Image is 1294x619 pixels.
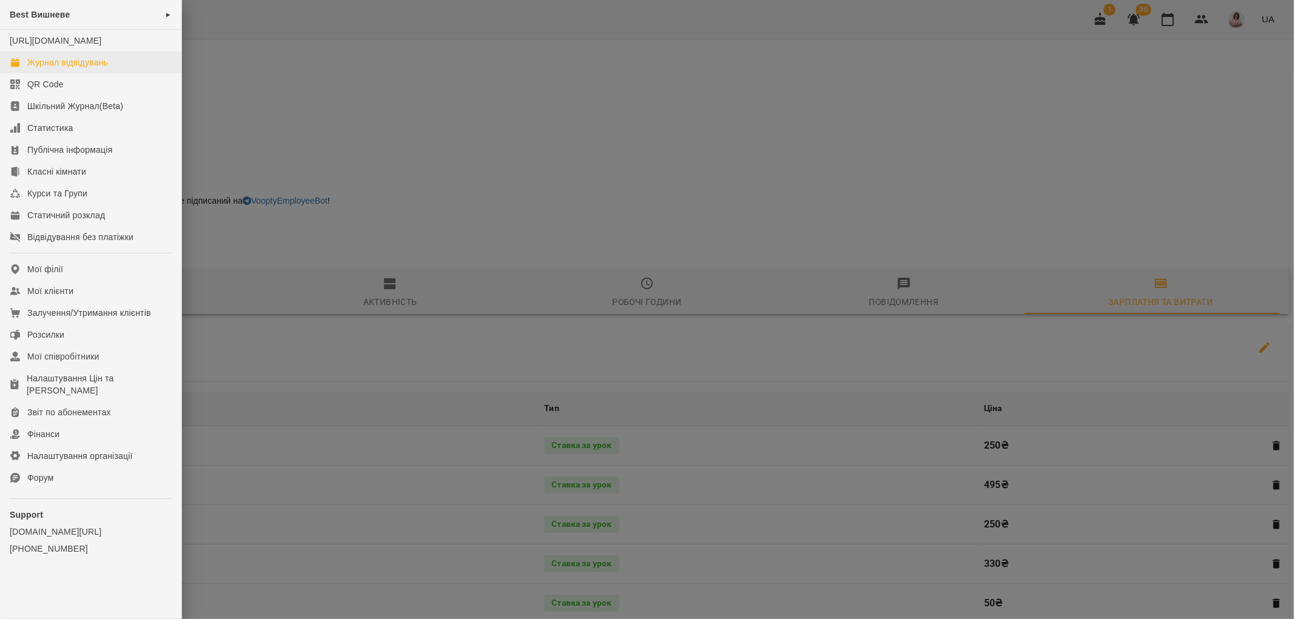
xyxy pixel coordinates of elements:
[10,509,172,521] p: Support
[27,166,86,178] div: Класні кімнати
[27,209,105,221] div: Статичний розклад
[10,10,70,19] span: Best Вишневе
[27,450,133,462] div: Налаштування організації
[27,78,64,90] div: QR Code
[27,472,54,484] div: Форум
[27,122,73,134] div: Статистика
[27,285,73,297] div: Мої клієнти
[27,100,123,112] div: Шкільний Журнал(Beta)
[27,350,99,363] div: Мої співробітники
[27,56,108,69] div: Журнал відвідувань
[27,372,172,396] div: Налаштування Цін та [PERSON_NAME]
[27,263,63,275] div: Мої філії
[27,144,112,156] div: Публічна інформація
[27,329,64,341] div: Розсилки
[27,187,87,199] div: Курси та Групи
[27,406,111,418] div: Звіт по абонементах
[27,307,151,319] div: Залучення/Утримання клієнтів
[10,36,101,45] a: [URL][DOMAIN_NAME]
[10,543,172,555] a: [PHONE_NUMBER]
[27,231,133,243] div: Відвідування без платіжки
[165,10,172,19] span: ►
[10,526,172,538] a: [DOMAIN_NAME][URL]
[27,428,59,440] div: Фінанси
